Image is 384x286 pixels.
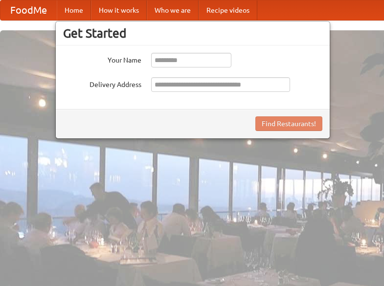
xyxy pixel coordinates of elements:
[63,77,141,89] label: Delivery Address
[199,0,257,20] a: Recipe videos
[255,116,322,131] button: Find Restaurants!
[0,0,57,20] a: FoodMe
[63,53,141,65] label: Your Name
[63,26,322,41] h3: Get Started
[91,0,147,20] a: How it works
[57,0,91,20] a: Home
[147,0,199,20] a: Who we are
